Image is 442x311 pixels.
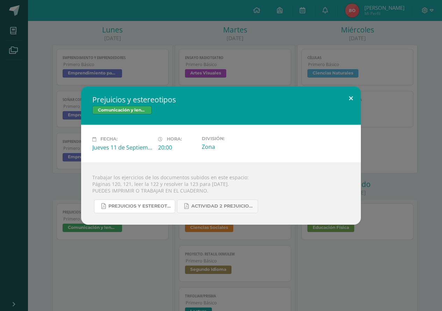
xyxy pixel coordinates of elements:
h2: Prejuicios y estereotipos [92,95,350,104]
div: Zona [202,143,262,151]
a: Prejuicios y estereotipos 1ro. Bás..pdf [94,200,175,213]
span: Prejuicios y estereotipos 1ro. Bás..pdf [108,203,171,209]
button: Close (Esc) [341,86,361,110]
div: 20:00 [158,144,196,151]
div: Trabajar los ejercicios de los documentos subidos en este espacio: Páginas 120, 121, leer la 122 ... [81,162,361,225]
span: Comunicación y lenguaje [92,106,152,114]
span: Hora: [167,137,182,142]
span: Actividad 2 Prejuicios y estereotipos.pdf [191,203,254,209]
a: Actividad 2 Prejuicios y estereotipos.pdf [177,200,258,213]
div: Jueves 11 de Septiembre [92,144,152,151]
label: División: [202,136,262,141]
span: Fecha: [100,137,117,142]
